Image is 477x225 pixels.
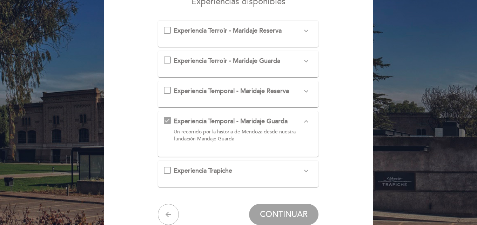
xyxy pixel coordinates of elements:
md-checkbox: Experiencia Terroir - Maridaje Guarda expand_more Un recorrido por nuestros diferentes terruños e... [164,57,313,66]
md-checkbox: Experiencia Temporal - Maridaje Guarda expand_more Un recorrido por la historia de Mendoza desde ... [164,117,313,146]
i: expand_more [302,87,310,95]
i: expand_less [302,117,310,126]
span: Experiencia Terroir - Maridaje Guarda [174,57,280,65]
i: expand_more [302,57,310,65]
button: CONTINUAR [249,204,318,225]
button: expand_less [300,117,313,126]
span: Experiencia Terroir - Maridaje Reserva [174,27,282,34]
button: expand_more [300,166,313,176]
button: expand_more [300,87,313,96]
button: arrow_back [158,204,179,225]
i: expand_more [302,167,310,175]
md-checkbox: Experiencia Terroir - Maridaje Reserva expand_more Un recorrido por nuestros diferentes terruños ... [164,26,313,35]
span: Experiencia Temporal - Maridaje Reserva [174,87,289,95]
div: Un recorrido por la historia de Mendoza desde nuestra fundación Maridaje Guarda [174,128,302,143]
span: Experiencia Temporal - Maridaje Guarda [174,117,288,125]
md-checkbox: Experiencia Trapiche expand_more Un menu de 6 pasos elegidos por el Chef, y maridados con una sel... [164,166,313,176]
span: CONTINUAR [260,210,308,219]
button: expand_more [300,57,313,66]
button: expand_more [300,26,313,35]
i: expand_more [302,27,310,35]
md-checkbox: Experiencia Temporal - Maridaje Reserva expand_more Un recorrido por la historia de Mendoza desde... [164,87,313,96]
span: Experiencia Trapiche [174,167,232,174]
i: arrow_back [164,210,173,219]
